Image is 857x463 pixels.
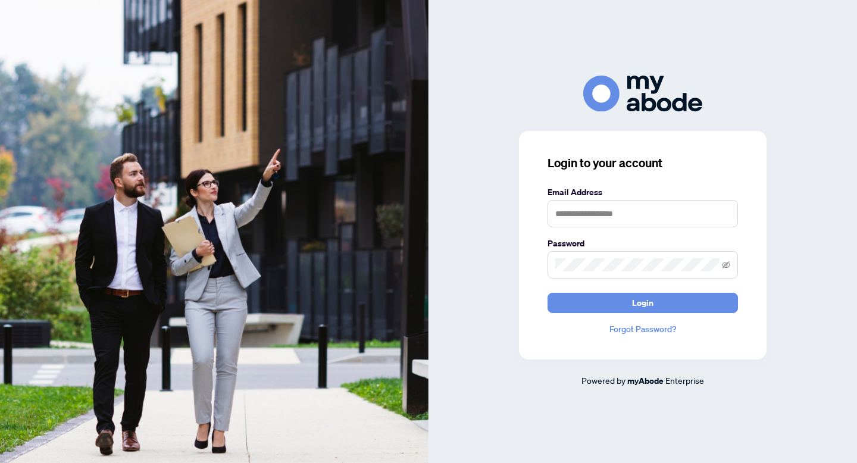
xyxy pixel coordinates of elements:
[548,237,738,250] label: Password
[632,293,653,312] span: Login
[548,293,738,313] button: Login
[548,186,738,199] label: Email Address
[581,375,625,386] span: Powered by
[627,374,664,387] a: myAbode
[548,155,738,171] h3: Login to your account
[665,375,704,386] span: Enterprise
[548,323,738,336] a: Forgot Password?
[583,76,702,112] img: ma-logo
[722,261,730,269] span: eye-invisible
